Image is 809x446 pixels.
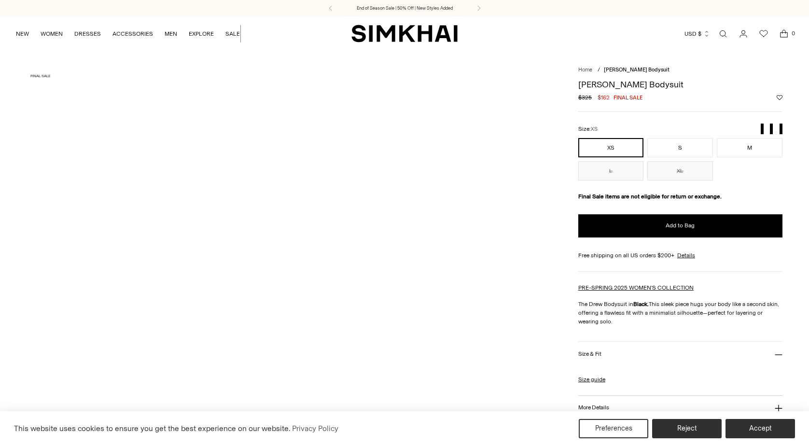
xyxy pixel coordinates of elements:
[578,66,782,74] nav: breadcrumbs
[578,125,598,134] label: Size:
[713,24,733,43] a: Open search modal
[578,67,592,73] a: Home
[734,24,753,43] a: Go to the account page
[591,126,598,132] span: XS
[578,161,644,181] button: L
[14,424,291,433] span: This website uses cookies to ensure you get the best experience on our website.
[725,419,795,438] button: Accept
[74,23,101,44] a: DRESSES
[774,24,794,43] a: Open cart modal
[578,80,782,89] h1: [PERSON_NAME] Bodysuit
[754,24,773,43] a: Wishlist
[578,138,644,157] button: XS
[112,23,153,44] a: ACCESSORIES
[189,23,214,44] a: EXPLORE
[604,67,670,73] span: [PERSON_NAME] Bodysuit
[578,251,782,260] div: Free shipping on all US orders $200+
[578,193,722,200] strong: Final Sale items are not eligible for return or exchange.
[717,138,782,157] button: M
[579,419,648,438] button: Preferences
[291,421,340,436] a: Privacy Policy (opens in a new tab)
[598,66,600,74] div: /
[16,23,29,44] a: NEW
[647,161,713,181] button: XL
[777,95,782,100] button: Add to Wishlist
[677,251,695,260] a: Details
[578,284,694,291] a: PRE-SPRING 2025 WOMEN'S COLLECTION
[41,23,63,44] a: WOMEN
[165,23,177,44] a: MEN
[578,375,605,384] a: Size guide
[684,23,710,44] button: USD $
[578,396,782,420] button: More Details
[225,23,240,44] a: SALE
[578,214,782,237] button: Add to Bag
[578,404,609,411] h3: More Details
[789,29,797,38] span: 0
[578,300,782,326] p: The Drew Bodysuit in This sleek piece hugs your body like a second skin, offering a flawless fit ...
[633,301,649,307] strong: Black.
[666,222,695,230] span: Add to Bag
[598,93,610,102] span: $162
[578,93,592,102] s: $325
[647,138,713,157] button: S
[578,351,601,357] h3: Size & Fit
[652,419,722,438] button: Reject
[351,24,458,43] a: SIMKHAI
[578,342,782,366] button: Size & Fit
